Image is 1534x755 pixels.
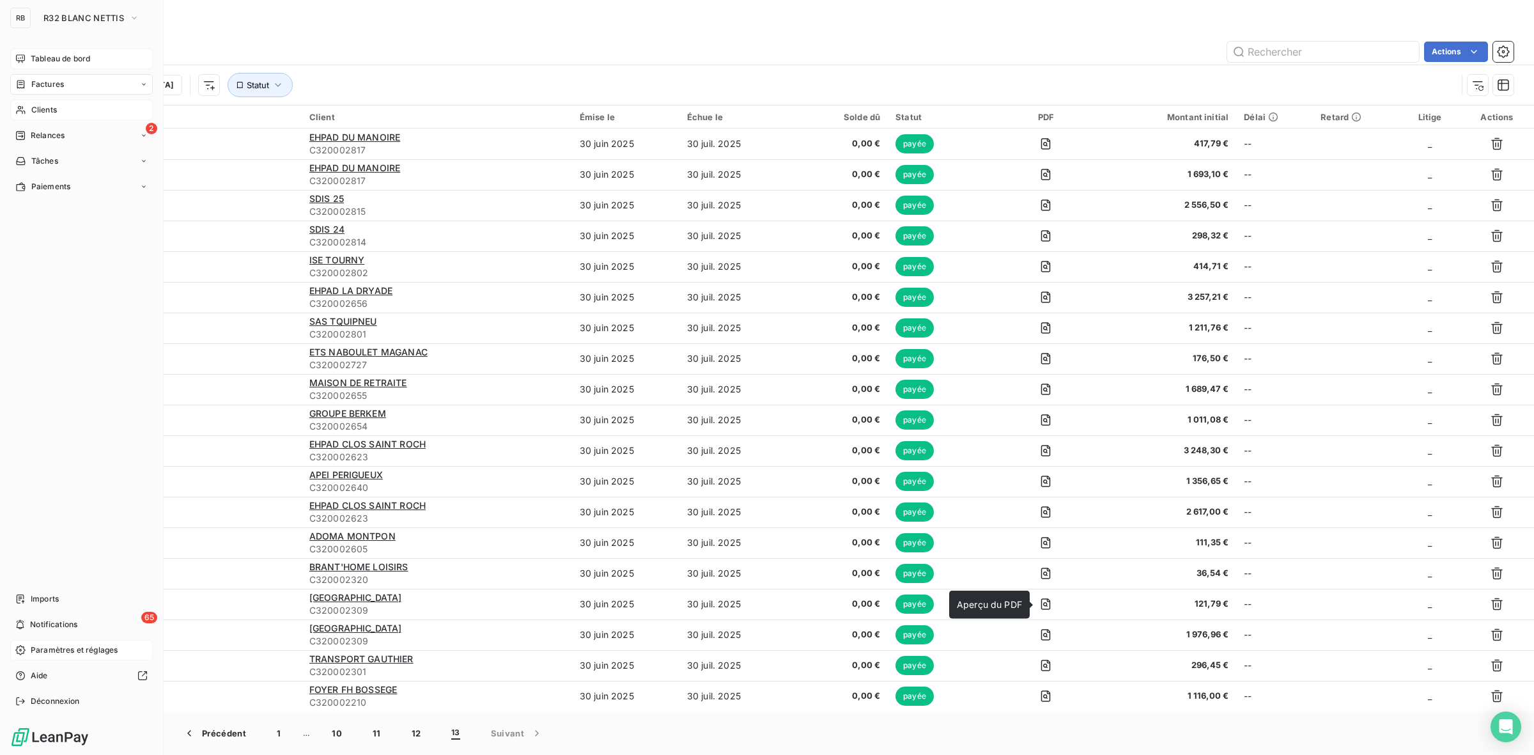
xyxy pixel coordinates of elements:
td: -- [1236,343,1313,374]
span: Tâches [31,155,58,167]
span: 2 556,50 € [1102,199,1229,212]
span: ISE TOURNY [309,254,365,265]
td: 30 juil. 2025 [679,619,794,650]
span: C320002309 [309,635,564,648]
span: _ [1428,476,1432,486]
span: 1 356,65 € [1102,475,1229,488]
span: MAISON DE RETRAITE [309,377,407,388]
span: 65 [141,612,157,623]
td: -- [1236,221,1313,251]
span: 1 116,00 € [1102,690,1229,703]
span: 298,32 € [1102,230,1229,242]
td: 30 juin 2025 [572,159,679,190]
span: APEI PERIGUEUX [309,469,383,480]
td: 30 juin 2025 [572,251,679,282]
span: Paiements [31,181,70,192]
span: _ [1428,353,1432,364]
span: 0,00 € [802,690,880,703]
div: Statut [895,112,990,122]
span: C320002801 [309,328,564,341]
span: payée [895,288,934,307]
td: 30 juil. 2025 [679,282,794,313]
img: Logo LeanPay [10,727,89,747]
span: 0,00 € [802,230,880,242]
div: Retard [1321,112,1392,122]
span: Clients [31,104,57,116]
span: Factures [31,79,64,90]
span: _ [1428,445,1432,456]
a: Tâches [10,151,153,171]
span: 1 976,96 € [1102,628,1229,641]
td: 30 juin 2025 [572,221,679,251]
td: 30 juin 2025 [572,527,679,558]
span: BRANT'HOME LOISIRS [309,561,408,572]
span: _ [1428,261,1432,272]
span: Notifications [30,619,77,630]
div: Litige [1407,112,1452,122]
td: 30 juin 2025 [572,282,679,313]
td: 30 juil. 2025 [679,405,794,435]
span: _ [1428,690,1432,701]
td: 30 juil. 2025 [679,374,794,405]
span: 3 257,21 € [1102,291,1229,304]
span: 0,00 € [802,260,880,273]
td: -- [1236,313,1313,343]
span: payée [895,196,934,215]
span: 0,00 € [802,168,880,181]
a: Paramètres et réglages [10,640,153,660]
a: Aide [10,665,153,686]
td: -- [1236,374,1313,405]
div: Solde dû [802,112,880,122]
td: 30 juin 2025 [572,190,679,221]
span: C320002623 [309,512,564,525]
span: _ [1428,199,1432,210]
button: Suivant [476,720,559,747]
span: 1 689,47 € [1102,383,1229,396]
span: payée [895,318,934,338]
span: ETS NABOULET MAGANAC [309,346,428,357]
td: -- [1236,190,1313,221]
span: payée [895,687,934,706]
a: Tableau de bord [10,49,153,69]
span: payée [895,441,934,460]
span: 0,00 € [802,352,880,365]
td: 30 juin 2025 [572,650,679,681]
div: Délai [1244,112,1305,122]
span: 0,00 € [802,536,880,549]
span: EHPAD LA DRYADE [309,285,392,296]
span: 0,00 € [802,475,880,488]
button: 11 [357,720,396,747]
td: 30 juil. 2025 [679,558,794,589]
td: 30 juil. 2025 [679,589,794,619]
span: C320002210 [309,696,564,709]
span: EHPAD CLOS SAINT ROCH [309,500,426,511]
span: payée [895,380,934,399]
td: 30 juin 2025 [572,497,679,527]
span: C320002817 [309,175,564,187]
span: C320002814 [309,236,564,249]
span: EHPAD DU MANOIRE [309,132,400,143]
div: Actions [1468,112,1526,122]
td: 30 juin 2025 [572,405,679,435]
span: EHPAD CLOS SAINT ROCH [309,439,426,449]
span: 0,00 € [802,199,880,212]
span: 417,79 € [1102,137,1229,150]
td: -- [1236,466,1313,497]
td: -- [1236,497,1313,527]
span: payée [895,257,934,276]
span: Déconnexion [31,696,80,707]
span: C320002301 [309,665,564,678]
td: 30 juil. 2025 [679,159,794,190]
span: _ [1428,537,1432,548]
span: Paramètres et réglages [31,644,118,656]
span: 0,00 € [802,567,880,580]
span: 0,00 € [802,414,880,426]
td: 30 juin 2025 [572,558,679,589]
td: -- [1236,681,1313,712]
td: -- [1236,589,1313,619]
div: Montant initial [1102,112,1229,122]
td: 30 juin 2025 [572,128,679,159]
span: C320002655 [309,389,564,402]
span: _ [1428,292,1432,302]
a: 2Relances [10,125,153,146]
